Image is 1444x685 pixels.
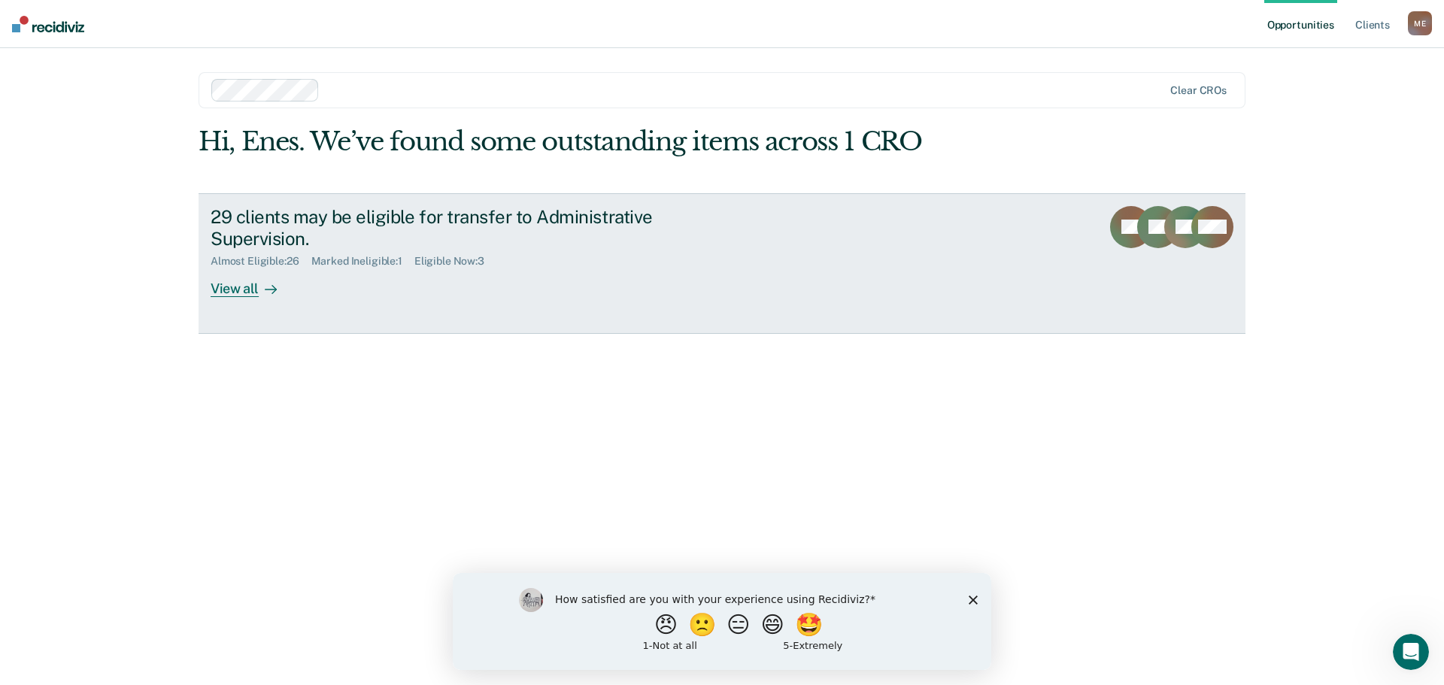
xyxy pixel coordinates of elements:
[211,268,295,297] div: View all
[12,16,84,32] img: Recidiviz
[453,573,991,670] iframe: Survey by Kim from Recidiviz
[211,206,739,250] div: 29 clients may be eligible for transfer to Administrative Supervision.
[1408,11,1432,35] div: M E
[199,193,1245,334] a: 29 clients may be eligible for transfer to Administrative Supervision.Almost Eligible:26Marked In...
[311,255,414,268] div: Marked Ineligible : 1
[199,126,1036,157] div: Hi, Enes. We’ve found some outstanding items across 1 CRO
[414,255,496,268] div: Eligible Now : 3
[1393,634,1429,670] iframe: Intercom live chat
[211,255,311,268] div: Almost Eligible : 26
[1408,11,1432,35] button: ME
[1170,84,1227,97] div: Clear CROs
